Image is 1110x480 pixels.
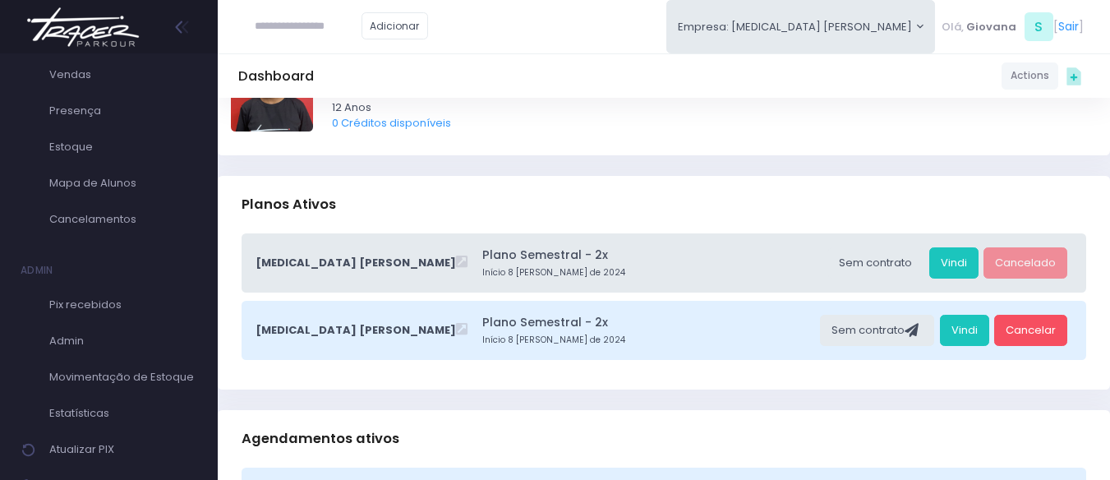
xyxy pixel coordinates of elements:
[49,173,197,194] span: Mapa de Alunos
[49,294,197,316] span: Pix recebidos
[994,315,1067,346] a: Cancelar
[256,255,456,271] span: [MEDICAL_DATA] [PERSON_NAME]
[21,254,53,287] h4: Admin
[362,12,429,39] a: Adicionar
[49,330,197,352] span: Admin
[1002,62,1058,90] a: Actions
[482,334,815,347] small: Início 8 [PERSON_NAME] de 2024
[332,99,1075,116] span: 12 Anos
[49,367,197,388] span: Movimentação de Estoque
[238,68,314,85] h5: Dashboard
[49,100,197,122] span: Presença
[929,247,979,279] a: Vindi
[332,115,451,131] a: 0 Créditos disponíveis
[1025,12,1053,41] span: S
[966,19,1016,35] span: Giovana
[940,315,989,346] a: Vindi
[49,209,197,230] span: Cancelamentos
[49,136,197,158] span: Estoque
[49,439,197,460] span: Atualizar PIX
[1058,18,1079,35] a: Sair
[935,8,1089,45] div: [ ]
[482,266,822,279] small: Início 8 [PERSON_NAME] de 2024
[49,403,197,424] span: Estatísticas
[820,315,934,346] div: Sem contrato
[827,247,923,279] div: Sem contrato
[482,314,815,331] a: Plano Semestral - 2x
[942,19,964,35] span: Olá,
[242,181,336,228] h3: Planos Ativos
[482,247,822,264] a: Plano Semestral - 2x
[256,322,456,339] span: [MEDICAL_DATA] [PERSON_NAME]
[49,64,197,85] span: Vendas
[242,415,399,462] h3: Agendamentos ativos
